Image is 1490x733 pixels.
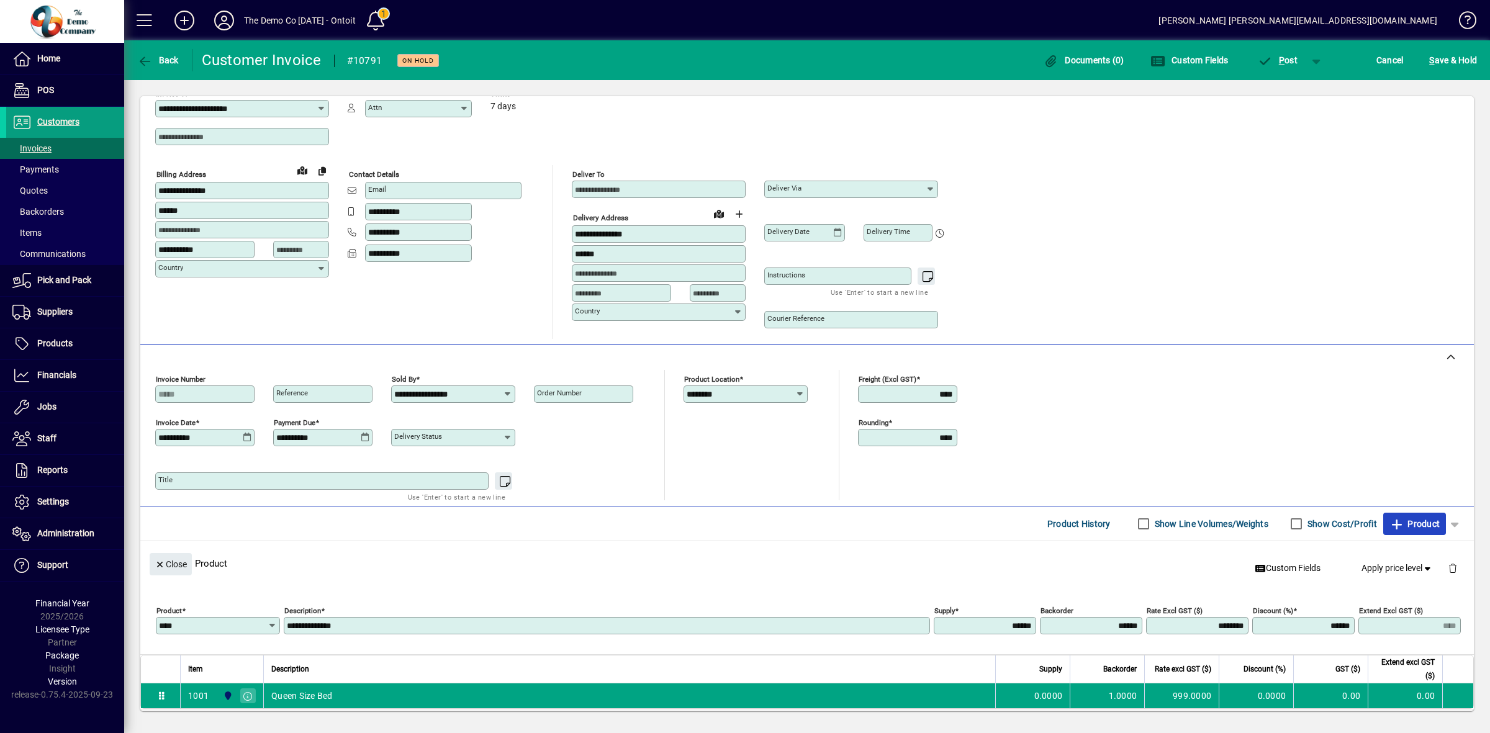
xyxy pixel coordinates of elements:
mat-label: Delivery date [767,227,810,236]
button: Add [165,9,204,32]
span: Auckland [220,689,234,703]
mat-label: Deliver via [767,184,801,192]
mat-label: Discount (%) [1253,606,1293,615]
mat-label: Extend excl GST ($) [1359,606,1423,615]
button: Delete [1438,553,1468,583]
a: Financials [6,360,124,391]
span: Customers [37,117,79,127]
mat-label: Invoice date [156,418,196,427]
mat-label: Description [284,606,321,615]
button: Copy to Delivery address [312,161,332,181]
div: 999.0000 [1152,690,1211,702]
mat-label: Rate excl GST ($) [1147,606,1203,615]
a: Payments [6,159,124,180]
span: Cancel [1376,50,1404,70]
span: Product History [1047,514,1111,534]
label: Show Line Volumes/Weights [1152,518,1268,530]
a: Settings [6,487,124,518]
span: Version [48,677,77,686]
span: Discount (%) [1244,662,1286,676]
mat-label: Invoice number [156,375,205,384]
td: 0.00 [1368,683,1442,708]
a: Administration [6,518,124,549]
span: Administration [37,528,94,538]
span: POS [37,85,54,95]
mat-label: Country [575,307,600,315]
mat-label: Country [158,263,183,272]
span: Backorder [1103,662,1137,676]
div: 1001 [188,690,209,702]
a: Knowledge Base [1450,2,1474,43]
span: Invoices [12,143,52,153]
mat-label: Reference [276,389,308,397]
a: Jobs [6,392,124,423]
mat-label: Title [158,475,173,484]
app-page-header-button: Back [124,49,192,71]
span: Licensee Type [35,624,89,634]
span: Back [137,55,179,65]
mat-label: Courier Reference [767,314,824,323]
span: Close [155,554,187,575]
button: Post [1251,49,1304,71]
span: On hold [402,56,434,65]
a: Support [6,550,124,581]
span: ave & Hold [1429,50,1477,70]
button: Custom Fields [1250,557,1325,580]
mat-label: Payment due [274,418,315,427]
span: 1.0000 [1109,690,1137,702]
button: Product [1383,513,1446,535]
span: Apply price level [1361,562,1434,575]
mat-label: Instructions [767,271,805,279]
span: Custom Fields [1255,562,1321,575]
span: GST ($) [1335,662,1360,676]
span: P [1279,55,1285,65]
a: View on map [709,204,729,223]
button: Save & Hold [1426,49,1480,71]
span: Financials [37,370,76,380]
a: View on map [292,160,312,180]
button: Documents (0) [1041,49,1127,71]
div: Customer Invoice [202,50,322,70]
span: Reports [37,465,68,475]
span: Financial Year [35,598,89,608]
span: Rate excl GST ($) [1155,662,1211,676]
button: Custom Fields [1147,49,1232,71]
mat-label: Order number [537,389,582,397]
app-page-header-button: Close [147,558,195,569]
mat-label: Attn [368,103,382,112]
span: Description [271,662,309,676]
mat-label: Email [368,185,386,194]
span: Products [37,338,73,348]
span: Documents (0) [1044,55,1124,65]
button: Profile [204,9,244,32]
span: Pick and Pack [37,275,91,285]
a: Items [6,222,124,243]
a: Quotes [6,180,124,201]
span: 7 days [490,102,516,112]
span: Product [1389,514,1440,534]
a: Backorders [6,201,124,222]
mat-label: Product location [684,375,739,384]
a: Products [6,328,124,359]
span: Supply [1039,662,1062,676]
span: 0.0000 [1034,690,1063,702]
mat-label: Delivery status [394,432,442,441]
label: Show Cost/Profit [1305,518,1377,530]
mat-label: Delivery time [867,227,910,236]
span: Payments [12,164,59,174]
button: Apply price level [1357,557,1438,580]
div: [PERSON_NAME] [PERSON_NAME][EMAIL_ADDRESS][DOMAIN_NAME] [1158,11,1437,30]
a: Staff [6,423,124,454]
span: S [1429,55,1434,65]
a: Pick and Pack [6,265,124,296]
span: Items [12,228,42,238]
span: Item [188,662,203,676]
span: Custom Fields [1150,55,1229,65]
td: 0.0000 [1219,683,1293,708]
mat-hint: Use 'Enter' to start a new line [831,285,928,299]
td: 0.00 [1293,683,1368,708]
a: Reports [6,455,124,486]
span: Extend excl GST ($) [1376,655,1435,683]
mat-label: Freight (excl GST) [859,375,916,384]
span: Backorders [12,207,64,217]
